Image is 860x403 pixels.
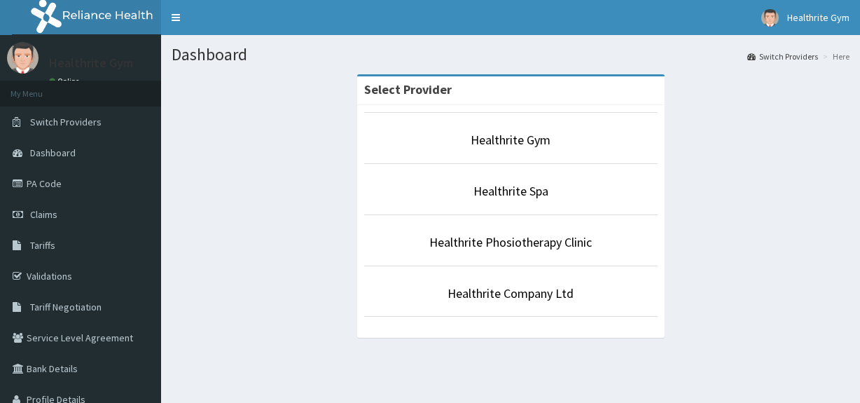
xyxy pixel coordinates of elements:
a: Healthrite Spa [473,183,548,199]
li: Here [819,50,849,62]
img: User Image [7,42,39,74]
span: Tariff Negotiation [30,301,102,313]
strong: Select Provider [364,81,452,97]
span: Dashboard [30,146,76,159]
a: Online [49,76,83,86]
img: User Image [761,9,779,27]
a: Healthrite Phosiotherapy Clinic [429,234,592,250]
a: Switch Providers [747,50,818,62]
span: Healthrite Gym [787,11,849,24]
a: Healthrite Gym [471,132,550,148]
h1: Dashboard [172,46,849,64]
span: Switch Providers [30,116,102,128]
a: Healthrite Company Ltd [448,285,574,301]
p: Healthrite Gym [49,57,133,69]
span: Tariffs [30,239,55,252]
span: Claims [30,208,57,221]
